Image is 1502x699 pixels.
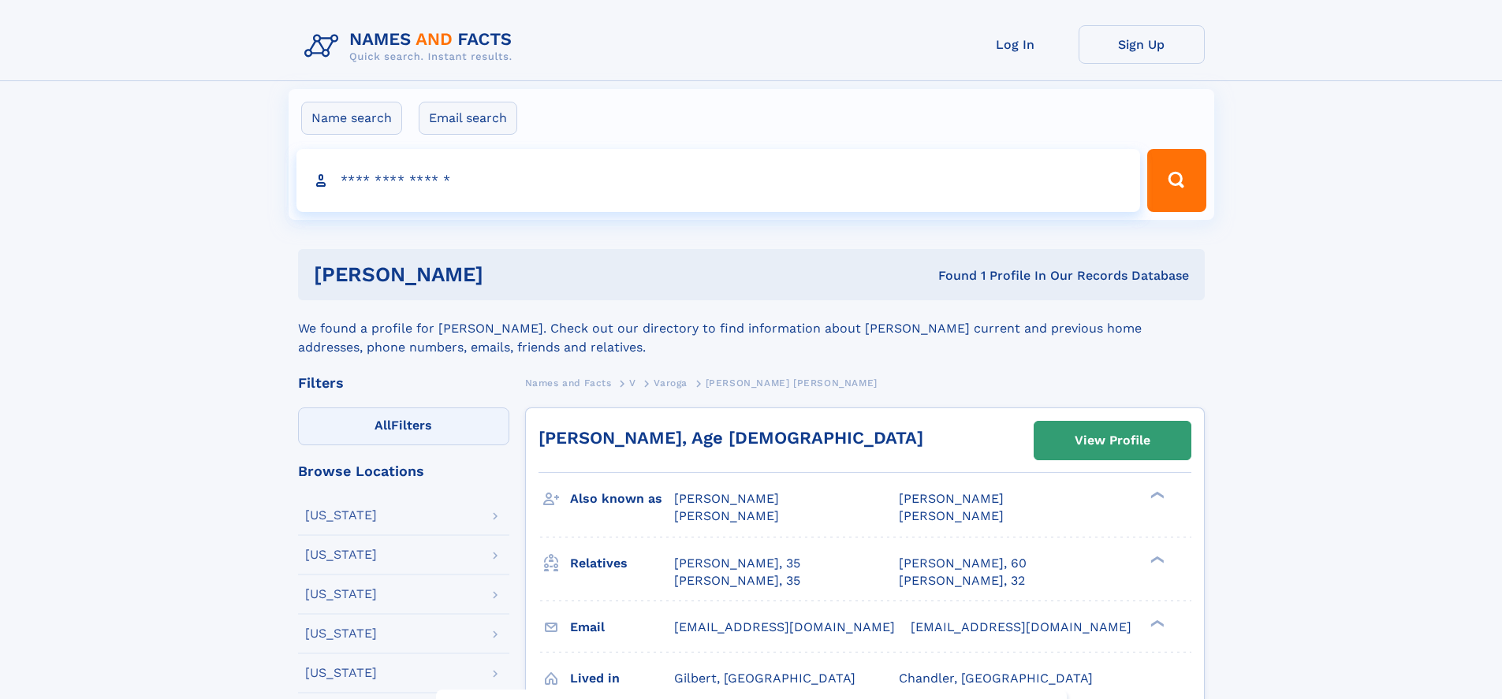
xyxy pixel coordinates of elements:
label: Email search [419,102,517,135]
a: V [629,373,636,392]
div: [US_STATE] [305,667,377,679]
a: [PERSON_NAME], 32 [899,572,1025,589]
div: Browse Locations [298,464,509,478]
h3: Relatives [570,550,674,577]
span: All [375,418,391,433]
h3: Lived in [570,665,674,692]
img: Logo Names and Facts [298,25,525,68]
a: Names and Facts [525,373,612,392]
div: ❯ [1146,618,1165,628]
a: Sign Up [1079,25,1205,64]
span: [PERSON_NAME] [674,508,779,523]
a: [PERSON_NAME], 35 [674,555,800,572]
a: Varoga [654,373,688,392]
div: [US_STATE] [305,509,377,522]
button: Search Button [1147,149,1206,212]
a: View Profile [1034,422,1191,459]
div: ❯ [1146,490,1165,500]
span: [PERSON_NAME] [899,508,1004,523]
label: Name search [301,102,402,135]
label: Filters [298,407,509,445]
span: [PERSON_NAME] [PERSON_NAME] [706,377,878,389]
h3: Also known as [570,485,674,512]
span: Gilbert, [GEOGRAPHIC_DATA] [674,671,855,686]
span: [PERSON_NAME] [899,491,1004,506]
div: [US_STATE] [305,548,377,561]
a: Log In [952,25,1079,64]
span: [PERSON_NAME] [674,491,779,506]
a: [PERSON_NAME], 35 [674,572,800,589]
div: ❯ [1146,554,1165,564]
input: search input [296,149,1141,212]
span: [EMAIL_ADDRESS][DOMAIN_NAME] [674,619,895,634]
div: Found 1 Profile In Our Records Database [710,267,1189,284]
div: Filters [298,376,509,390]
span: Chandler, [GEOGRAPHIC_DATA] [899,671,1093,686]
span: Varoga [654,377,688,389]
span: [EMAIL_ADDRESS][DOMAIN_NAME] [911,619,1131,634]
div: We found a profile for [PERSON_NAME]. Check out our directory to find information about [PERSON_N... [298,300,1205,357]
h3: Email [570,614,674,641]
a: [PERSON_NAME], 60 [899,555,1027,572]
div: [US_STATE] [305,588,377,600]
a: [PERSON_NAME], Age [DEMOGRAPHIC_DATA] [539,428,923,448]
div: View Profile [1075,422,1150,459]
span: V [629,377,636,389]
h1: [PERSON_NAME] [314,265,711,284]
div: [US_STATE] [305,627,377,640]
